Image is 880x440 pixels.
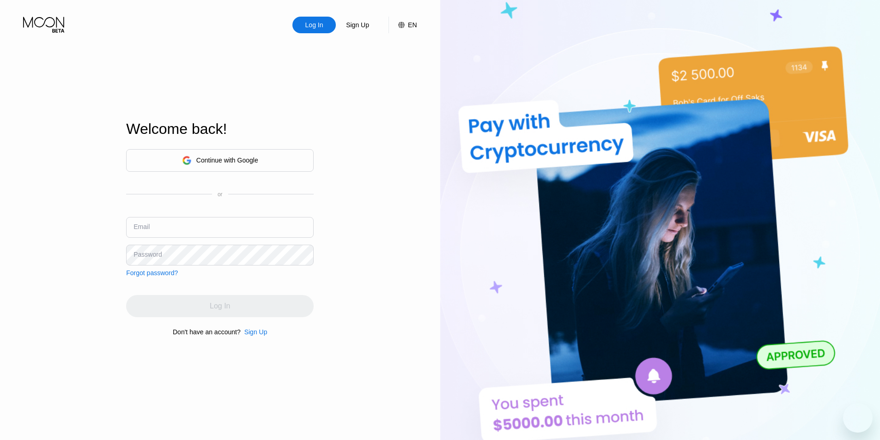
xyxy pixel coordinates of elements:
[134,251,162,258] div: Password
[134,223,150,230] div: Email
[196,157,258,164] div: Continue with Google
[244,328,267,336] div: Sign Up
[304,20,324,30] div: Log In
[126,121,314,138] div: Welcome back!
[218,191,223,198] div: or
[345,20,370,30] div: Sign Up
[126,269,178,277] div: Forgot password?
[241,328,267,336] div: Sign Up
[336,17,379,33] div: Sign Up
[843,403,873,433] iframe: Button to launch messaging window
[408,21,417,29] div: EN
[292,17,336,33] div: Log In
[126,149,314,172] div: Continue with Google
[388,17,417,33] div: EN
[173,328,241,336] div: Don't have an account?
